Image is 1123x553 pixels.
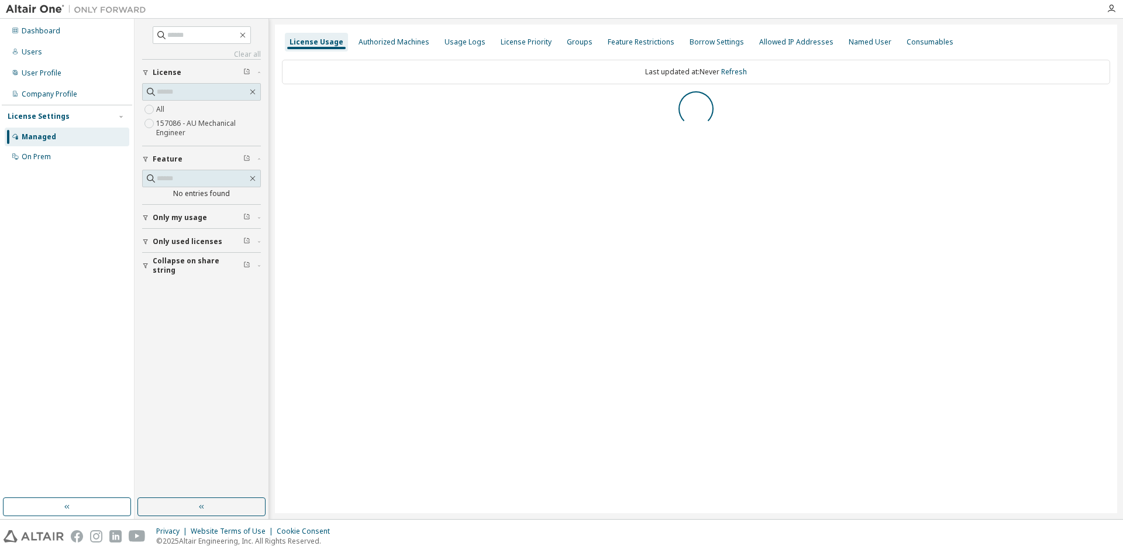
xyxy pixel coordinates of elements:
button: Feature [142,146,261,172]
div: Users [22,47,42,57]
img: Altair One [6,4,152,15]
span: Clear filter [243,213,250,222]
span: Only my usage [153,213,207,222]
div: On Prem [22,152,51,162]
button: Collapse on share string [142,253,261,279]
span: Clear filter [243,261,250,270]
span: Feature [153,154,182,164]
span: Collapse on share string [153,256,243,275]
div: No entries found [142,189,261,198]
div: Usage Logs [445,37,485,47]
a: Refresh [721,67,747,77]
div: Named User [849,37,891,47]
button: Only used licenses [142,229,261,255]
div: Privacy [156,527,191,536]
img: altair_logo.svg [4,530,64,542]
a: Clear all [142,50,261,59]
div: Allowed IP Addresses [759,37,833,47]
button: Only my usage [142,205,261,231]
img: facebook.svg [71,530,83,542]
div: Dashboard [22,26,60,36]
div: User Profile [22,68,61,78]
p: © 2025 Altair Engineering, Inc. All Rights Reserved. [156,536,337,546]
img: youtube.svg [129,530,146,542]
span: Clear filter [243,237,250,246]
div: Company Profile [22,90,77,99]
div: Cookie Consent [277,527,337,536]
div: Feature Restrictions [608,37,674,47]
div: Groups [567,37,592,47]
span: Clear filter [243,154,250,164]
div: License Settings [8,112,70,121]
div: License Usage [290,37,343,47]
div: Consumables [907,37,953,47]
button: License [142,60,261,85]
label: All [156,102,167,116]
img: instagram.svg [90,530,102,542]
span: License [153,68,181,77]
div: Borrow Settings [690,37,744,47]
label: 157086 - AU Mechanical Engineer [156,116,261,140]
div: Last updated at: Never [282,60,1110,84]
div: License Priority [501,37,552,47]
div: Website Terms of Use [191,527,277,536]
img: linkedin.svg [109,530,122,542]
div: Authorized Machines [359,37,429,47]
span: Clear filter [243,68,250,77]
div: Managed [22,132,56,142]
span: Only used licenses [153,237,222,246]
